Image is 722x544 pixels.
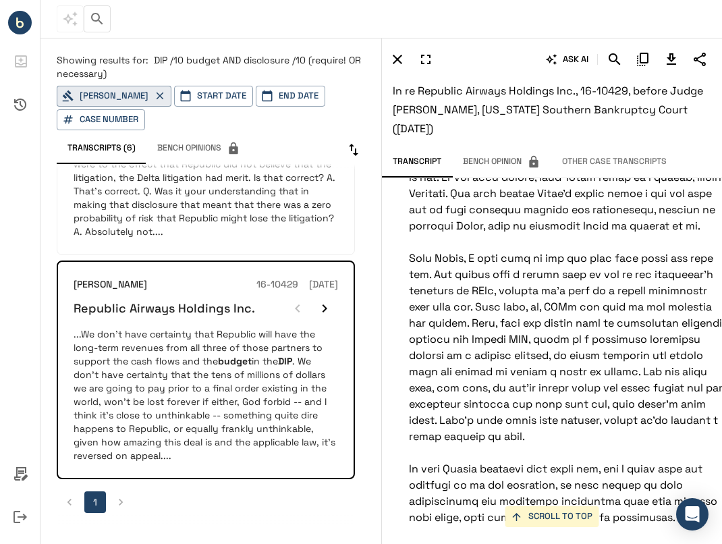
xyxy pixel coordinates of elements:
[309,277,338,292] h6: [DATE]
[157,142,240,155] span: Bench Opinions
[174,86,253,107] button: Start Date
[218,355,252,367] em: budget
[463,155,540,169] span: Bench Opinion
[57,5,84,32] span: This feature has been disabled by your account admin.
[74,277,147,292] h6: [PERSON_NAME]
[505,506,599,527] button: SCROLL TO TOP
[452,149,551,175] span: This feature has been disabled by your account admin.
[382,149,452,175] button: Transcript
[74,327,338,462] p: ...We don't have certainty that Republic will have the long-term revenues from all three of those...
[676,498,709,531] div: Open Intercom Messenger
[256,86,325,107] button: End Date
[74,300,255,316] h6: Republic Airways Holdings Inc.
[256,277,298,292] h6: 16-10429
[57,54,361,80] span: DIP /10 budget AND disclosure /10 (require! OR necessary)
[660,48,683,71] button: Download Transcript
[603,48,626,71] button: Search
[84,491,106,513] button: page 1
[57,109,145,130] button: Case Number
[551,149,677,175] button: Other Case Transcripts
[278,355,292,367] em: DIP
[74,103,338,238] p: ...If there is a reasonably possible probability that the company may not be successful in its de...
[543,48,592,71] button: ASK AI
[393,84,703,136] span: In re Republic Airways Holdings Inc., 16-10429, before Judge [PERSON_NAME], [US_STATE] Southern B...
[632,48,655,71] button: Copy Citation
[57,491,355,513] nav: pagination navigation
[57,54,148,66] span: Showing results for:
[146,136,251,161] span: This feature has been disabled by your account admin.
[688,48,711,71] button: Share Transcript
[57,86,171,107] button: [PERSON_NAME]
[57,136,146,161] button: Transcripts (6)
